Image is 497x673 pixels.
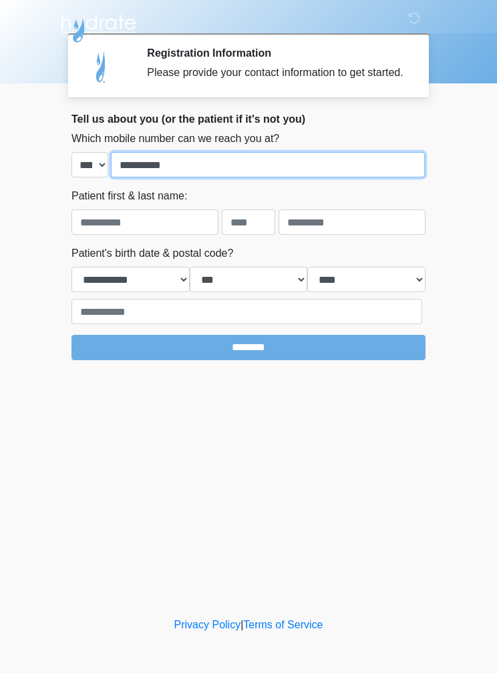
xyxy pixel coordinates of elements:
[58,10,138,43] img: Hydrate IV Bar - Flagstaff Logo
[240,619,243,630] a: |
[174,619,241,630] a: Privacy Policy
[71,113,426,125] h2: Tell us about you (or the patient if it's not you)
[71,188,187,204] label: Patient first & last name:
[71,131,279,147] label: Which mobile number can we reach you at?
[71,245,233,261] label: Patient's birth date & postal code?
[81,47,122,87] img: Agent Avatar
[243,619,323,630] a: Terms of Service
[147,65,405,81] div: Please provide your contact information to get started.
